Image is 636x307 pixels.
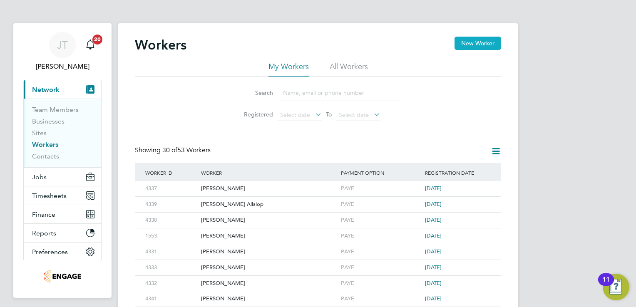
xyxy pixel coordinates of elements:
div: [PERSON_NAME] [199,260,339,275]
div: Worker ID [143,163,199,182]
a: Workers [32,141,58,149]
span: 30 of [162,146,177,154]
button: Preferences [24,243,101,261]
div: [PERSON_NAME] [199,276,339,291]
span: [DATE] [425,232,442,239]
span: Reports [32,229,56,237]
input: Name, email or phone number [279,85,400,101]
div: [PERSON_NAME] [199,181,339,196]
button: Network [24,80,101,99]
img: fusionstaff-logo-retina.png [44,270,81,283]
div: [PERSON_NAME] Allslop [199,197,339,212]
div: 4339 [143,197,199,212]
a: Team Members [32,106,79,114]
h2: Workers [135,37,186,53]
div: 4331 [143,244,199,260]
a: 4331[PERSON_NAME]PAYE[DATE] [143,244,493,251]
div: PAYE [339,291,423,307]
a: JT[PERSON_NAME] [23,32,102,72]
div: 4338 [143,213,199,228]
li: My Workers [268,62,309,77]
a: Go to home page [23,270,102,283]
div: 4333 [143,260,199,275]
span: Preferences [32,248,68,256]
button: Finance [24,205,101,223]
div: PAYE [339,276,423,291]
button: Open Resource Center, 11 new notifications [603,274,629,300]
button: Timesheets [24,186,101,205]
div: 4341 [143,291,199,307]
span: Timesheets [32,192,67,200]
div: Payment Option [339,163,423,182]
span: [DATE] [425,295,442,302]
div: [PERSON_NAME] [199,244,339,260]
div: PAYE [339,197,423,212]
label: Registered [236,111,273,118]
div: 4337 [143,181,199,196]
a: 20 [82,32,99,58]
div: PAYE [339,228,423,244]
a: 4339[PERSON_NAME] AllslopPAYE[DATE] [143,196,493,203]
a: 4332[PERSON_NAME]PAYE[DATE] [143,275,493,282]
nav: Main navigation [13,23,112,298]
span: [DATE] [425,216,442,223]
a: 4337[PERSON_NAME]PAYE[DATE] [143,181,493,188]
button: Reports [24,224,101,242]
span: To [323,109,334,120]
span: Joanne Taylor [23,62,102,72]
div: 4332 [143,276,199,291]
a: 4333[PERSON_NAME]PAYE[DATE] [143,260,493,267]
div: 1553 [143,228,199,244]
div: Worker [199,163,339,182]
a: 1553[PERSON_NAME]PAYE[DATE] [143,228,493,235]
a: Sites [32,129,47,137]
a: Businesses [32,117,65,125]
label: Search [236,89,273,97]
span: Select date [339,111,369,119]
span: Select date [280,111,310,119]
div: Showing [135,146,212,155]
span: [DATE] [425,280,442,287]
span: [DATE] [425,201,442,208]
a: 4338[PERSON_NAME]PAYE[DATE] [143,212,493,219]
div: [PERSON_NAME] [199,291,339,307]
div: [PERSON_NAME] [199,228,339,244]
span: Finance [32,210,55,218]
span: Network [32,86,60,94]
span: 20 [92,35,102,45]
a: Contacts [32,152,59,160]
span: Jobs [32,173,47,181]
button: Jobs [24,168,101,186]
div: PAYE [339,260,423,275]
a: 4341[PERSON_NAME]PAYE[DATE] [143,291,493,298]
div: [PERSON_NAME] [199,213,339,228]
button: New Worker [455,37,501,50]
div: PAYE [339,213,423,228]
div: PAYE [339,244,423,260]
span: [DATE] [425,185,442,192]
div: Registration Date [423,163,493,182]
span: [DATE] [425,264,442,271]
li: All Workers [330,62,368,77]
div: 11 [602,280,610,290]
div: Network [24,99,101,167]
span: [DATE] [425,248,442,255]
span: 53 Workers [162,146,211,154]
div: PAYE [339,181,423,196]
span: JT [57,40,68,50]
